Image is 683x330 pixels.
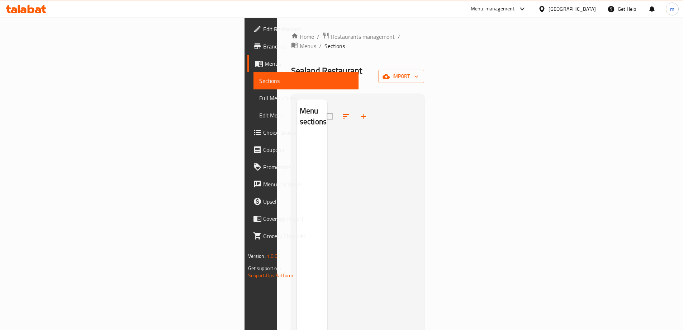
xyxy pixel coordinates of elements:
[297,134,327,139] nav: Menu sections
[247,193,359,210] a: Upsell
[549,5,596,13] div: [GEOGRAPHIC_DATA]
[267,251,278,261] span: 1.0.0
[247,141,359,158] a: Coupons
[263,42,353,51] span: Branches
[471,5,515,13] div: Menu-management
[247,227,359,245] a: Grocery Checklist
[259,94,353,102] span: Full Menu View
[263,128,353,137] span: Choice Groups
[247,158,359,176] a: Promotions
[378,70,424,83] button: import
[263,163,353,171] span: Promotions
[253,72,359,89] a: Sections
[331,32,395,41] span: Restaurants management
[398,32,400,41] li: /
[291,62,362,79] span: Sealand Restaurant
[259,111,353,120] span: Edit Menu
[247,210,359,227] a: Coverage Report
[265,59,353,68] span: Menus
[253,89,359,107] a: Full Menu View
[322,32,395,41] a: Restaurants management
[355,108,372,125] button: Add section
[263,197,353,206] span: Upsell
[253,107,359,124] a: Edit Menu
[263,180,353,189] span: Menu disclaimer
[263,145,353,154] span: Coupons
[247,20,359,38] a: Edit Restaurant
[248,271,294,280] a: Support.OpsPlatform
[247,124,359,141] a: Choice Groups
[259,76,353,85] span: Sections
[248,251,266,261] span: Version:
[263,214,353,223] span: Coverage Report
[670,5,674,13] span: m
[247,38,359,55] a: Branches
[247,176,359,193] a: Menu disclaimer
[384,72,418,81] span: import
[247,55,359,72] a: Menus
[248,264,281,273] span: Get support on:
[263,232,353,240] span: Grocery Checklist
[263,25,353,33] span: Edit Restaurant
